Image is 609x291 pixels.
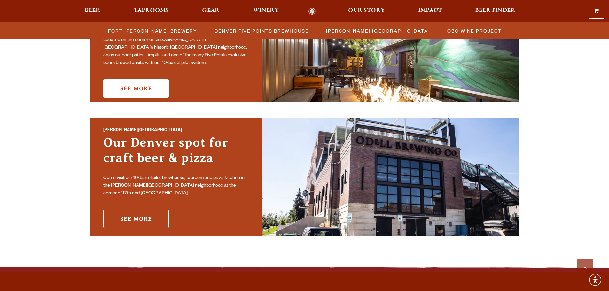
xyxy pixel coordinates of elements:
[103,36,249,67] p: Located on the corner of [GEOGRAPHIC_DATA] in [GEOGRAPHIC_DATA]’s historic [GEOGRAPHIC_DATA] neig...
[85,8,100,13] span: Beer
[588,273,602,287] div: Accessibility Menu
[103,135,249,172] h3: Our Denver spot for craft beer & pizza
[577,259,593,275] a: Scroll to top
[108,26,197,35] span: Fort [PERSON_NAME] Brewery
[344,8,389,15] a: Our Story
[249,8,283,15] a: Winery
[348,8,385,13] span: Our Story
[447,26,502,35] span: OBC Wine Project
[198,8,224,15] a: Gear
[471,8,519,15] a: Beer Finder
[211,26,312,35] a: Denver Five Points Brewhouse
[443,26,505,35] a: OBC Wine Project
[103,79,169,98] a: See More
[262,118,519,236] img: Sloan’s Lake Brewhouse'
[134,8,169,13] span: Taprooms
[300,8,324,15] a: Odell Home
[326,26,430,35] span: [PERSON_NAME] [GEOGRAPHIC_DATA]
[253,8,279,13] span: Winery
[322,26,433,35] a: [PERSON_NAME] [GEOGRAPHIC_DATA]
[81,8,105,15] a: Beer
[103,126,249,135] h2: [PERSON_NAME][GEOGRAPHIC_DATA]
[414,8,446,15] a: Impact
[129,8,173,15] a: Taprooms
[475,8,515,13] span: Beer Finder
[215,26,309,35] span: Denver Five Points Brewhouse
[103,210,169,228] a: See More
[103,174,249,197] p: Come visit our 10-barrel pilot brewhouse, taproom and pizza kitchen in the [PERSON_NAME][GEOGRAPH...
[104,26,200,35] a: Fort [PERSON_NAME] Brewery
[202,8,220,13] span: Gear
[418,8,442,13] span: Impact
